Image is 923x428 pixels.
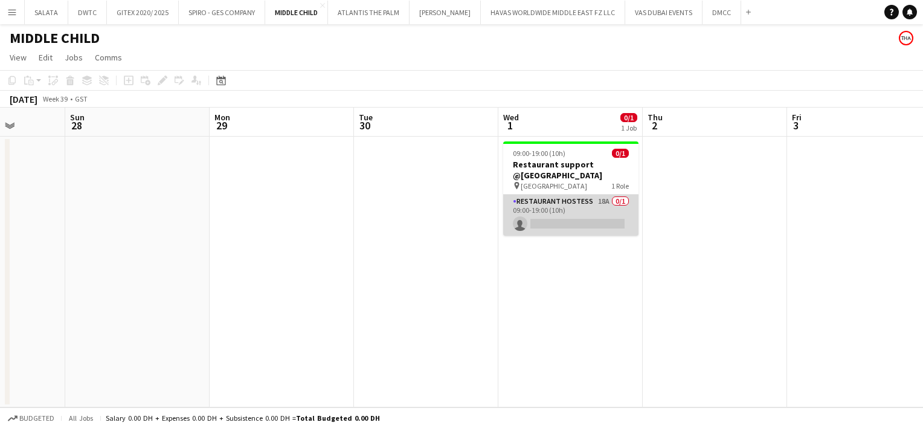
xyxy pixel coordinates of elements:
span: 0/1 [612,149,629,158]
span: Mon [214,112,230,123]
span: 1 Role [611,181,629,190]
span: Edit [39,52,53,63]
span: Week 39 [40,94,70,103]
button: HAVAS WORLDWIDE MIDDLE EAST FZ LLC [481,1,625,24]
span: All jobs [66,413,95,423]
div: GST [75,94,88,103]
span: 0/1 [620,113,637,122]
a: View [5,50,31,65]
button: DWTC [68,1,107,24]
app-user-avatar: THA_Sales Team [899,31,913,45]
span: 2 [646,118,663,132]
div: [DATE] [10,93,37,105]
span: Jobs [65,52,83,63]
span: Fri [792,112,802,123]
a: Edit [34,50,57,65]
div: 1 Job [621,123,637,132]
span: Tue [359,112,373,123]
span: Comms [95,52,122,63]
button: Budgeted [6,412,56,425]
h1: MIDDLE CHILD [10,29,100,47]
button: SALATA [25,1,68,24]
app-card-role: Restaurant Hostess18A0/109:00-19:00 (10h) [503,195,638,236]
span: Total Budgeted 0.00 DH [296,413,380,423]
span: 30 [357,118,373,132]
span: Wed [503,112,519,123]
span: 3 [790,118,802,132]
span: 28 [68,118,85,132]
span: Budgeted [19,414,54,423]
button: SPIRO - GES COMPANY [179,1,265,24]
span: 1 [501,118,519,132]
span: 09:00-19:00 (10h) [513,149,565,158]
h3: Restaurant support @[GEOGRAPHIC_DATA] [503,159,638,181]
span: 29 [213,118,230,132]
span: Sun [70,112,85,123]
app-job-card: 09:00-19:00 (10h)0/1Restaurant support @[GEOGRAPHIC_DATA] [GEOGRAPHIC_DATA]1 RoleRestaurant Hoste... [503,141,638,236]
button: ATLANTIS THE PALM [328,1,410,24]
span: [GEOGRAPHIC_DATA] [521,181,587,190]
span: View [10,52,27,63]
div: Salary 0.00 DH + Expenses 0.00 DH + Subsistence 0.00 DH = [106,413,380,423]
button: GITEX 2020/ 2025 [107,1,179,24]
button: DMCC [703,1,741,24]
a: Jobs [60,50,88,65]
a: Comms [90,50,127,65]
span: Thu [648,112,663,123]
button: MIDDLE CHILD [265,1,328,24]
button: [PERSON_NAME] [410,1,481,24]
button: VAS DUBAI EVENTS [625,1,703,24]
